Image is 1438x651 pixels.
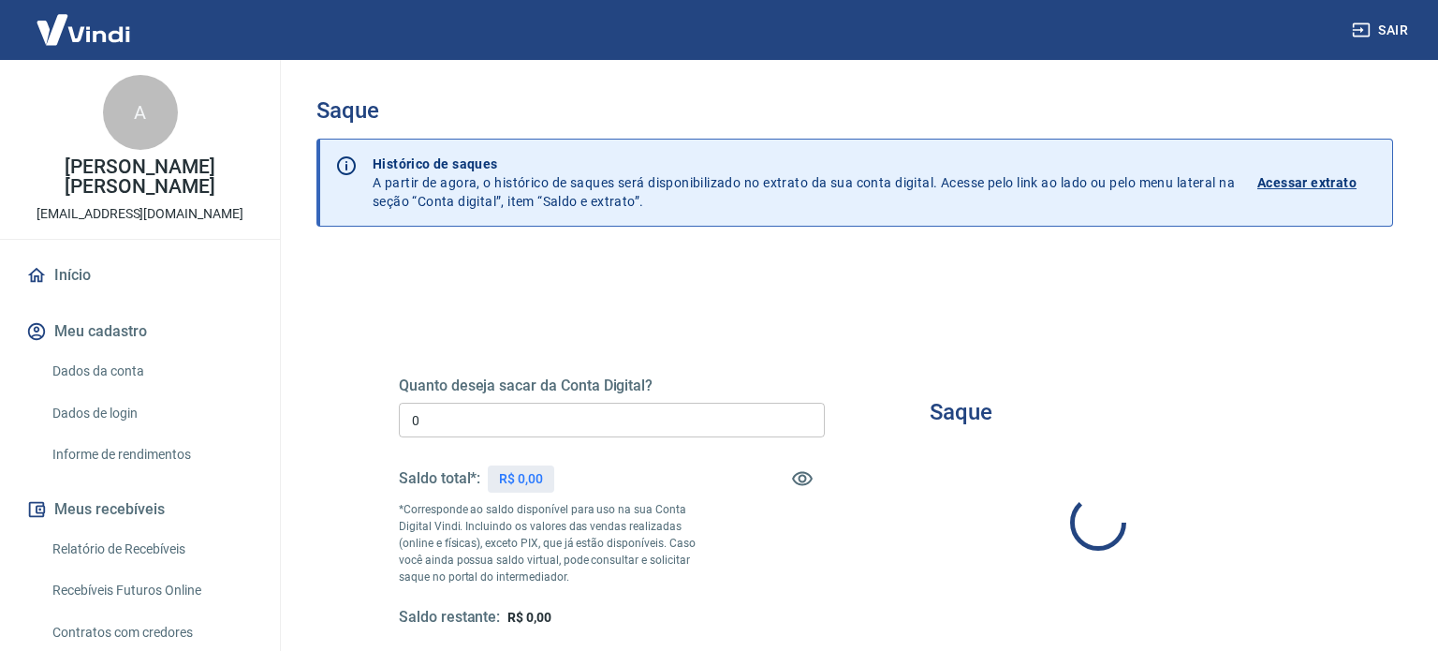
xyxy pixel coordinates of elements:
p: *Corresponde ao saldo disponível para uso na sua Conta Digital Vindi. Incluindo os valores das ve... [399,501,718,585]
p: Histórico de saques [373,155,1235,173]
h3: Saque [316,97,1393,124]
p: Acessar extrato [1257,173,1357,192]
button: Meus recebíveis [22,489,257,530]
a: Recebíveis Futuros Online [45,571,257,610]
button: Sair [1348,13,1416,48]
a: Relatório de Recebíveis [45,530,257,569]
h5: Saldo restante: [399,608,500,628]
h5: Saldo total*: [399,469,480,488]
p: A partir de agora, o histórico de saques será disponibilizado no extrato da sua conta digital. Ac... [373,155,1235,211]
p: [EMAIL_ADDRESS][DOMAIN_NAME] [37,204,243,224]
a: Informe de rendimentos [45,436,257,474]
p: [PERSON_NAME] [PERSON_NAME] [15,157,265,197]
a: Acessar extrato [1257,155,1377,211]
img: Vindi [22,1,144,58]
span: R$ 0,00 [507,610,551,625]
a: Início [22,255,257,296]
a: Dados da conta [45,352,257,391]
h5: Quanto deseja sacar da Conta Digital? [399,377,825,395]
p: R$ 0,00 [499,469,543,489]
h3: Saque [930,399,992,425]
a: Dados de login [45,394,257,433]
div: A [103,75,178,150]
button: Meu cadastro [22,311,257,352]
